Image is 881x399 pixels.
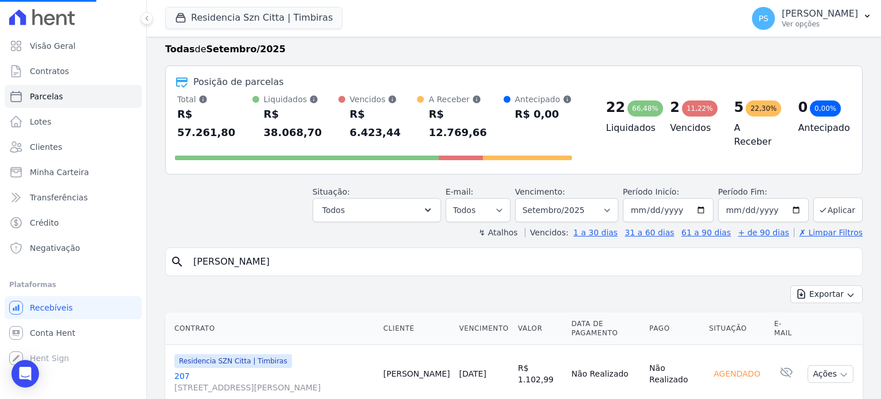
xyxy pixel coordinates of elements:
label: Período Inicío: [623,187,679,196]
th: Valor [513,312,567,345]
a: [DATE] [459,369,486,378]
a: Parcelas [5,85,142,108]
label: Vencimento: [515,187,565,196]
span: PS [758,14,768,22]
th: E-mail [770,312,804,345]
label: Período Fim: [718,186,809,198]
label: E-mail: [446,187,474,196]
strong: Setembro/2025 [206,44,286,55]
th: Contrato [165,312,379,345]
p: Ver opções [782,20,858,29]
h4: A Receber [734,121,780,149]
div: 22,30% [746,100,781,117]
span: Residencia SZN Citta | Timbiras [174,354,292,368]
a: Visão Geral [5,34,142,57]
div: R$ 57.261,80 [177,105,252,142]
span: Contratos [30,65,69,77]
a: 207[STREET_ADDRESS][PERSON_NAME] [174,370,374,393]
div: R$ 12.769,66 [428,105,503,142]
label: Vencidos: [525,228,568,237]
button: Todos [313,198,441,222]
a: 61 a 90 dias [681,228,731,237]
div: 66,48% [627,100,663,117]
div: 0,00% [810,100,841,117]
div: 2 [670,98,680,117]
a: Crédito [5,211,142,234]
a: Conta Hent [5,321,142,344]
div: R$ 0,00 [515,105,572,123]
div: R$ 38.068,70 [264,105,338,142]
a: Minha Carteira [5,161,142,184]
span: Minha Carteira [30,166,89,178]
a: ✗ Limpar Filtros [794,228,863,237]
button: Exportar [790,285,863,303]
div: 22 [606,98,625,117]
div: A Receber [428,94,503,105]
span: Visão Geral [30,40,76,52]
a: Negativação [5,237,142,259]
div: Antecipado [515,94,572,105]
span: [STREET_ADDRESS][PERSON_NAME] [174,382,374,393]
h4: Antecipado [798,121,844,135]
label: Situação: [313,187,350,196]
div: 5 [734,98,744,117]
span: Todos [322,203,345,217]
a: + de 90 dias [738,228,789,237]
span: Conta Hent [30,327,75,339]
span: Lotes [30,116,52,127]
p: [PERSON_NAME] [782,8,858,20]
th: Vencimento [455,312,513,345]
th: Pago [645,312,704,345]
th: Situação [704,312,769,345]
span: Negativação [30,242,80,254]
div: Posição de parcelas [193,75,284,89]
button: PS [PERSON_NAME] Ver opções [743,2,881,34]
th: Cliente [379,312,454,345]
div: Total [177,94,252,105]
span: Parcelas [30,91,63,102]
button: Ações [808,365,853,383]
span: Recebíveis [30,302,73,313]
button: Residencia Szn Citta | Timbiras [165,7,342,29]
div: Agendado [709,366,765,382]
div: R$ 6.423,44 [350,105,418,142]
a: 31 a 60 dias [625,228,674,237]
div: Open Intercom Messenger [11,360,39,388]
a: Clientes [5,135,142,158]
i: search [170,255,184,269]
a: Recebíveis [5,296,142,319]
div: Liquidados [264,94,338,105]
div: Plataformas [9,278,137,292]
p: de [165,42,286,56]
label: ↯ Atalhos [478,228,517,237]
span: Transferências [30,192,88,203]
h4: Vencidos [670,121,716,135]
th: Data de Pagamento [567,312,645,345]
a: 1 a 30 dias [574,228,618,237]
div: 11,22% [682,100,718,117]
h4: Liquidados [606,121,652,135]
strong: Todas [165,44,195,55]
a: Contratos [5,60,142,83]
div: Vencidos [350,94,418,105]
a: Transferências [5,186,142,209]
span: Crédito [30,217,59,228]
button: Aplicar [813,197,863,222]
input: Buscar por nome do lote ou do cliente [186,250,857,273]
div: 0 [798,98,808,117]
a: Lotes [5,110,142,133]
span: Clientes [30,141,62,153]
